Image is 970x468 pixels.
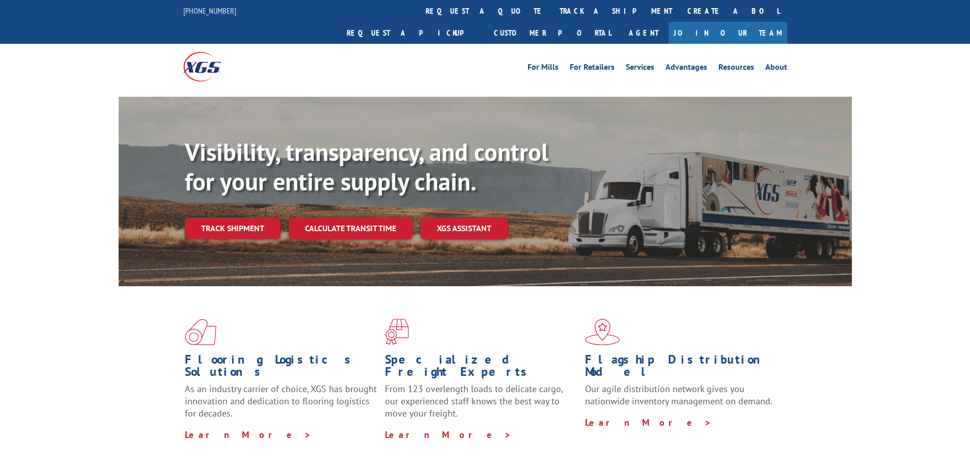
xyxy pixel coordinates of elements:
a: Request a pickup [339,22,486,44]
a: Calculate transit time [289,217,412,239]
a: Join Our Team [669,22,787,44]
p: From 123 overlength loads to delicate cargo, our experienced staff knows the best way to move you... [385,383,577,428]
span: Our agile distribution network gives you nationwide inventory management on demand. [585,383,772,407]
a: For Retailers [570,63,615,74]
span: As an industry carrier of choice, XGS has brought innovation and dedication to flooring logistics... [185,383,377,419]
a: Resources [718,63,754,74]
a: Learn More > [585,417,712,428]
b: Visibility, transparency, and control for your entire supply chain. [185,136,548,197]
a: [PHONE_NUMBER] [183,6,236,16]
a: Track shipment [185,217,281,239]
a: For Mills [528,63,559,74]
a: Agent [619,22,669,44]
img: xgs-icon-flagship-distribution-model-red [585,319,620,345]
a: XGS ASSISTANT [421,217,508,239]
a: Advantages [666,63,707,74]
a: Services [626,63,654,74]
h1: Flagship Distribution Model [585,353,778,383]
h1: Specialized Freight Experts [385,353,577,383]
a: Learn More > [385,429,512,441]
a: Learn More > [185,429,312,441]
a: About [765,63,787,74]
img: xgs-icon-total-supply-chain-intelligence-red [185,319,216,345]
a: Customer Portal [486,22,619,44]
h1: Flooring Logistics Solutions [185,353,377,383]
img: xgs-icon-focused-on-flooring-red [385,319,409,345]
